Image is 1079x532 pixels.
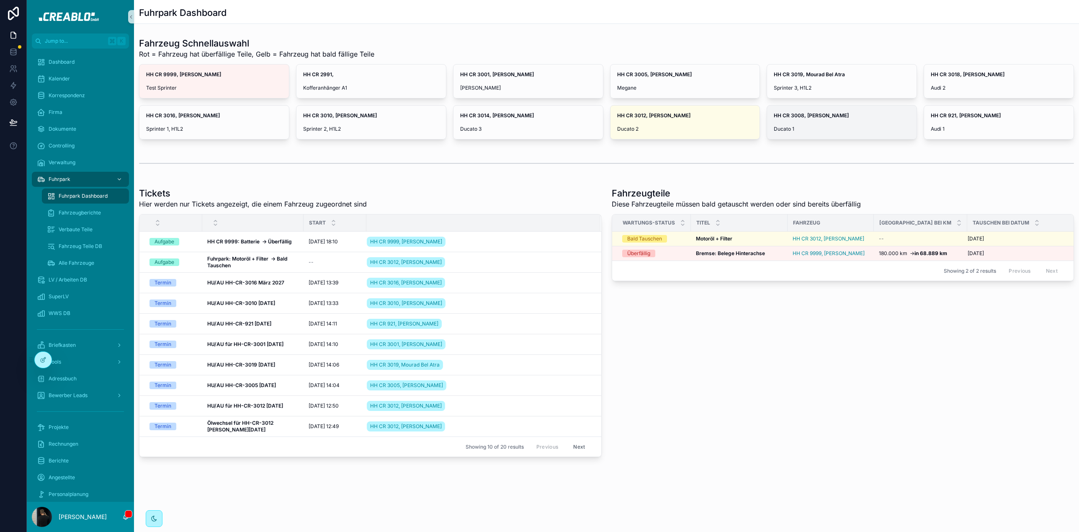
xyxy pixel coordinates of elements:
h1: Fahrzeugteile [612,187,861,199]
a: HH CR 3012, [PERSON_NAME] [367,420,590,433]
span: HH CR 9999, [PERSON_NAME] [793,250,865,257]
a: Dokumente [32,121,129,137]
a: Termin [149,341,197,348]
strong: HU/AU HH-CR-3016 März 2027 [207,279,284,286]
span: Fahrzeugberichte [59,209,101,216]
a: [DATE] 13:39 [309,279,361,286]
div: Termin [155,341,171,348]
span: Hier werden nur Tickets angezeigt, die einem Fahrzeug zugeordnet sind [139,199,367,209]
span: Wartungs-status [623,220,675,226]
a: Projekte [32,420,129,435]
span: K [118,38,125,44]
h1: Fahrzeug Schnellauswahl [139,37,374,49]
span: Briefkasten [49,342,76,349]
span: [DATE] 13:39 [309,279,338,286]
a: Aufgabe [149,238,197,245]
span: Bewerber Leads [49,392,88,399]
strong: Motoröl + Filter [696,235,732,242]
a: LV / Arbeiten DB [32,272,129,287]
a: Bremse: Belege Hinterachse [696,250,783,257]
div: Termin [155,320,171,328]
span: Megane [617,85,753,91]
span: Berichte [49,457,69,464]
span: Personalplanung [49,491,88,498]
div: scrollable content [27,49,134,502]
span: Showing 10 of 20 results [466,444,524,450]
span: Tools [49,359,61,365]
div: Überfällig [627,250,650,257]
div: Aufgabe [155,258,174,266]
a: [DATE] 14:10 [309,341,361,348]
a: Briefkasten [32,338,129,353]
a: Firma [32,105,129,120]
span: Sprinter 3, H1L2 [774,85,910,91]
strong: HU/AU für HH-CR-3012 [DATE] [207,403,283,409]
span: Ducato 3 [460,126,596,132]
a: Korrespondenz [32,88,129,103]
span: Titel [696,220,710,226]
span: HH CR 3010, [PERSON_NAME] [370,300,442,307]
span: [DATE] 14:06 [309,362,339,368]
a: Personalplanung [32,487,129,502]
h1: Tickets [139,187,367,199]
a: Rechnungen [32,436,129,452]
a: HH CR 3012, [PERSON_NAME] [793,235,864,242]
a: HU/AU HH-CR-3019 [DATE] [207,362,299,368]
a: HH CR 9999: Batterie → Überfällig [207,238,299,245]
span: Fahrzeug Teile DB [59,243,102,250]
strong: HU/AU HH-CR-3010 [DATE] [207,300,275,306]
span: Fuhrpark Dashboard [59,193,108,199]
a: HH CR 3016, [PERSON_NAME] [367,278,445,288]
span: Kalender [49,75,70,82]
span: Firma [49,109,62,116]
a: Bewerber Leads [32,388,129,403]
strong: HU/AU HH-CR-3019 [DATE] [207,362,275,368]
span: HH CR 921, [PERSON_NAME] [370,320,438,327]
a: SuperLV [32,289,129,304]
a: Fuhrpark: Motoröl + Filter → Bald Tauschen [207,256,299,269]
span: Korrespondenz [49,92,85,99]
a: Termin [149,423,197,430]
span: [DATE] [968,250,984,257]
a: Verwaltung [32,155,129,170]
span: Adressbuch [49,375,77,382]
strong: HU/AU HH-CR-921 [DATE] [207,320,271,327]
a: Termin [149,320,197,328]
a: [DATE] 18:10 [309,238,361,245]
span: Rechnungen [49,441,78,447]
span: HH CR 3012, [PERSON_NAME] [370,423,442,430]
a: HH CR 921, [PERSON_NAME] [367,319,442,329]
a: Überfällig [622,250,686,257]
span: Projekte [49,424,69,431]
a: HH CR 3005, [PERSON_NAME] [367,380,446,390]
a: Kalender [32,71,129,86]
div: Termin [155,361,171,369]
span: Fuhrpark [49,176,70,183]
span: [DATE] 14:04 [309,382,340,389]
a: Termin [149,361,197,369]
a: Angestellte [32,470,129,485]
strong: in 68.889 km [914,250,947,256]
a: HH CR 3016, [PERSON_NAME] [367,276,590,289]
span: [DATE] 12:49 [309,423,339,430]
span: Audi 2 [931,85,1067,91]
span: [GEOGRAPHIC_DATA] bei km [879,220,951,226]
a: [DATE] 14:11 [309,320,361,327]
strong: HH CR 3014, [PERSON_NAME] [460,112,534,119]
a: HH CR 3019, Mourad Bel Atra [367,358,590,372]
a: Motoröl + Filter [696,235,783,242]
span: SuperLV [49,293,69,300]
strong: HH CR 3008, [PERSON_NAME] [774,112,849,119]
a: HH CR 3001, [PERSON_NAME] [367,338,590,351]
a: HH CR 3012, [PERSON_NAME] [367,257,445,267]
strong: HH CR 9999: Batterie → Überfällig [207,238,292,245]
strong: HU/AU HH-CR-3005 [DATE] [207,382,276,388]
span: Tauschen bei Datum [973,220,1029,226]
a: WWS DB [32,306,129,321]
span: Showing 2 of 2 results [944,268,996,274]
strong: HH CR 3016, [PERSON_NAME] [146,112,220,119]
a: [DATE] 12:50 [309,403,361,409]
a: [DATE] 13:33 [309,300,361,307]
a: HH CR 3012, [PERSON_NAME] [367,256,590,269]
